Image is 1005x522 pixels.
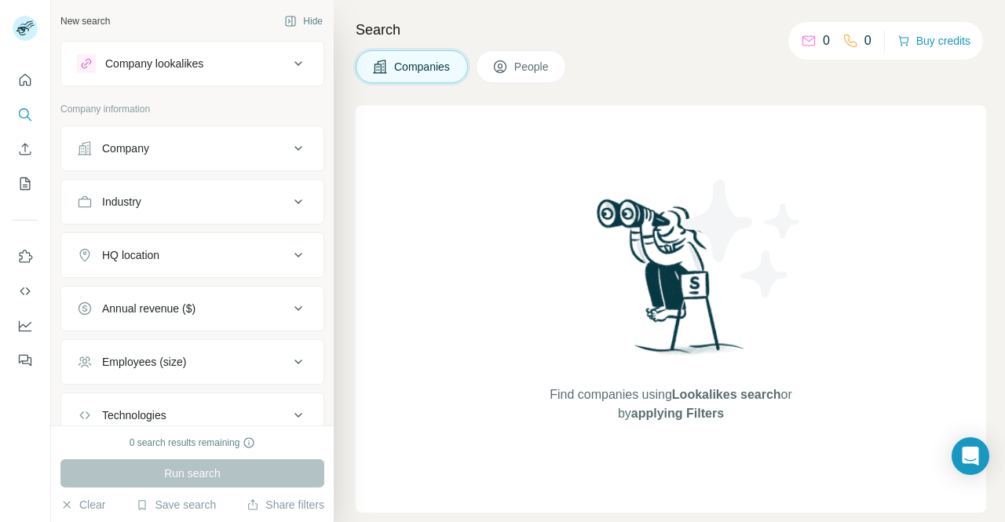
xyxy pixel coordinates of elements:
[102,301,196,316] div: Annual revenue ($)
[61,236,323,274] button: HQ location
[671,168,813,309] img: Surfe Illustration - Stars
[672,388,781,401] span: Lookalikes search
[60,102,324,116] p: Company information
[394,59,451,75] span: Companies
[102,354,186,370] div: Employees (size)
[864,31,872,50] p: 0
[823,31,830,50] p: 0
[13,312,38,340] button: Dashboard
[13,100,38,129] button: Search
[13,277,38,305] button: Use Surfe API
[590,195,753,370] img: Surfe Illustration - Woman searching with binoculars
[105,56,203,71] div: Company lookalikes
[61,183,323,221] button: Industry
[13,346,38,374] button: Feedback
[13,135,38,163] button: Enrich CSV
[102,141,149,156] div: Company
[61,290,323,327] button: Annual revenue ($)
[102,247,159,263] div: HQ location
[13,170,38,198] button: My lists
[514,59,550,75] span: People
[102,407,166,423] div: Technologies
[13,243,38,271] button: Use Surfe on LinkedIn
[61,396,323,434] button: Technologies
[13,66,38,94] button: Quick start
[61,343,323,381] button: Employees (size)
[897,30,970,52] button: Buy credits
[631,407,724,420] span: applying Filters
[60,14,110,28] div: New search
[952,437,989,475] div: Open Intercom Messenger
[102,194,141,210] div: Industry
[545,385,796,423] span: Find companies using or by
[247,497,324,513] button: Share filters
[60,497,105,513] button: Clear
[130,436,256,450] div: 0 search results remaining
[356,19,986,41] h4: Search
[61,130,323,167] button: Company
[61,45,323,82] button: Company lookalikes
[136,497,216,513] button: Save search
[273,9,334,33] button: Hide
